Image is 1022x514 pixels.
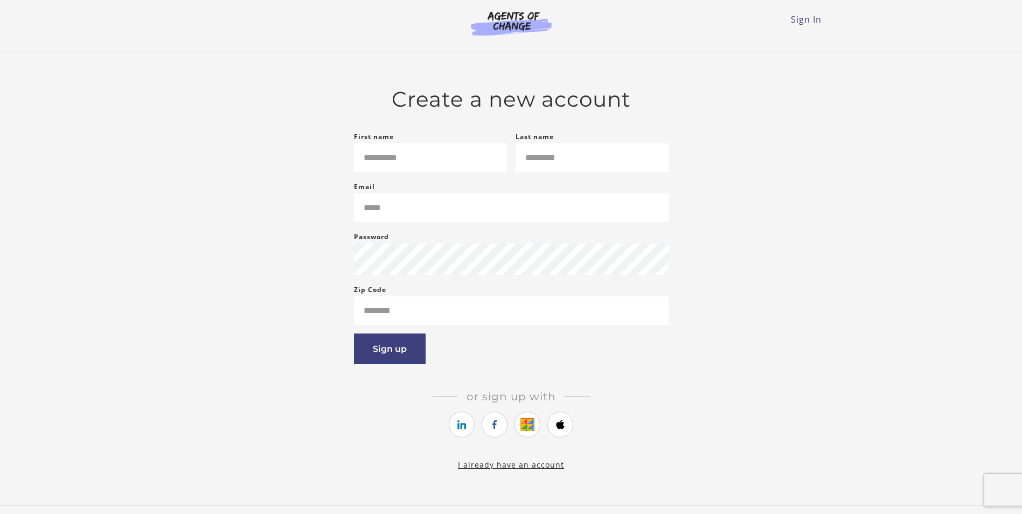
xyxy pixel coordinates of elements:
img: Agents of Change Logo [460,11,563,36]
label: Last name [516,132,554,141]
a: Sign In [791,13,822,25]
a: https://courses.thinkific.com/users/auth/apple?ss%5Breferral%5D=&ss%5Buser_return_to%5D=&ss%5Bvis... [547,412,573,437]
a: https://courses.thinkific.com/users/auth/facebook?ss%5Breferral%5D=&ss%5Buser_return_to%5D=&ss%5B... [482,412,507,437]
button: Sign up [354,334,426,364]
a: https://courses.thinkific.com/users/auth/linkedin?ss%5Breferral%5D=&ss%5Buser_return_to%5D=&ss%5B... [449,412,475,437]
a: https://courses.thinkific.com/users/auth/google?ss%5Breferral%5D=&ss%5Buser_return_to%5D=&ss%5Bvi... [515,412,540,437]
h2: Create a new account [354,87,669,112]
label: First name [354,132,394,141]
label: Zip Code [354,283,386,296]
label: Password [354,231,389,244]
a: I already have an account [458,460,564,470]
span: Or sign up with [458,390,565,403]
label: Email [354,180,375,193]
